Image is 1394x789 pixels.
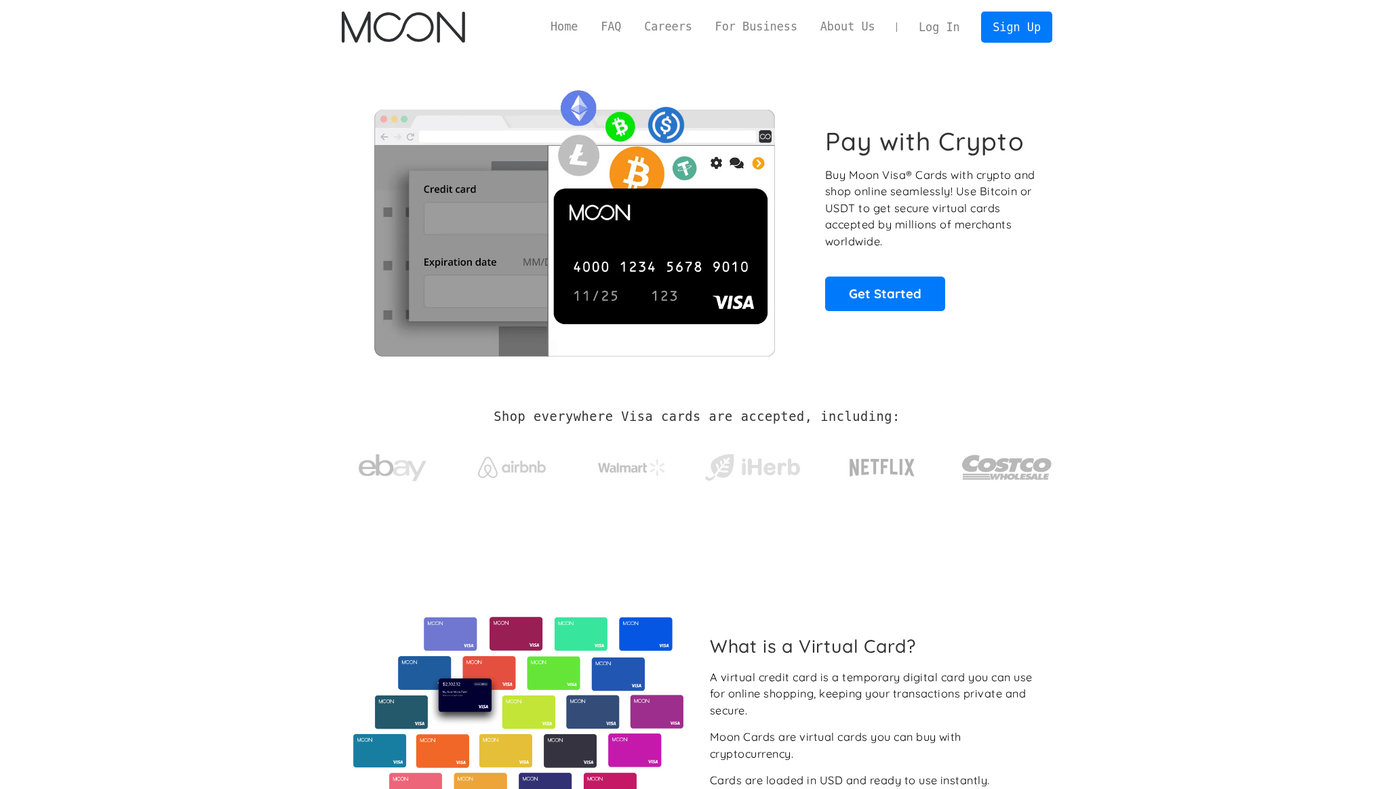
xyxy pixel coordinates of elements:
[539,18,589,35] a: Home
[342,12,464,43] a: home
[702,437,803,492] a: iHerb
[825,167,1037,250] p: Buy Moon Visa® Cards with crypto and shop online seamlessly! Use Bitcoin or USDT to get secure vi...
[710,635,1041,657] h2: What is a Virtual Card?
[961,428,1052,500] a: Costco
[825,277,945,310] a: Get Started
[848,451,916,485] img: Netflix
[981,12,1052,42] a: Sign Up
[342,433,443,496] a: ebay
[961,442,1052,493] img: Costco
[462,443,563,485] a: Airbnb
[907,12,971,42] a: Log In
[342,81,806,356] img: Moon Cards let you spend your crypto anywhere Visa is accepted.
[825,126,1024,157] h1: Pay with Crypto
[710,669,1041,719] div: A virtual credit card is a temporary digital card you can use for online shopping, keeping your t...
[822,437,943,491] a: Netflix
[589,18,633,35] a: FAQ
[702,450,803,485] img: iHerb
[342,12,464,43] img: Moon Logo
[598,460,666,476] img: Walmart
[710,729,1041,762] div: Moon Cards are virtual cards you can buy with cryptocurrency.
[710,772,990,789] div: Cards are loaded in USD and ready to use instantly.
[582,446,683,483] a: Walmart
[359,447,426,489] img: ebay
[633,18,703,35] a: Careers
[704,18,809,35] a: For Business
[478,457,546,478] img: Airbnb
[809,18,887,35] a: About Us
[494,409,900,424] h2: Shop everywhere Visa cards are accepted, including:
